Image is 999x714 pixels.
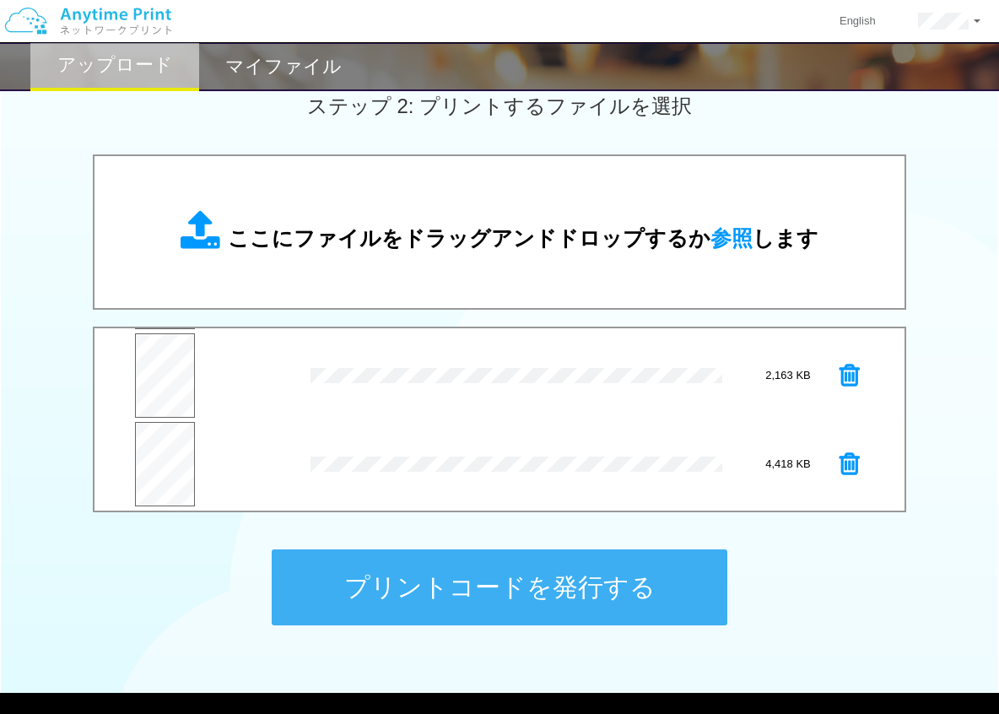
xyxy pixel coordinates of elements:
span: 参照 [710,226,753,250]
h2: アップロード [57,55,173,75]
div: 4,418 KB [737,457,840,473]
div: 2,163 KB [737,368,840,384]
button: プリントコードを発行する [272,549,727,625]
h2: マイファイル [225,57,342,77]
span: ここにファイルをドラッグアンドドロップするか します [228,226,818,250]
span: ステップ 2: プリントするファイルを選択 [307,95,692,117]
